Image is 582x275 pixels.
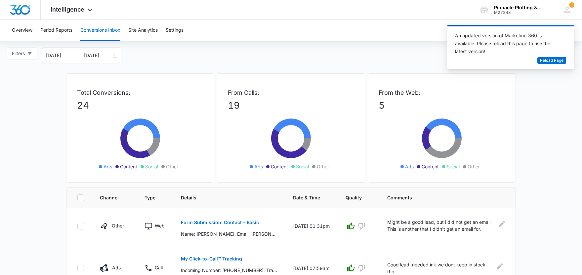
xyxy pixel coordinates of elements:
span: swap-right [76,53,81,58]
span: Other [317,163,329,170]
button: Reload Page [537,57,566,64]
span: Reload Page [540,57,563,64]
span: to [76,53,81,58]
span: Channel [100,194,119,201]
span: Social [296,163,309,170]
span: Details [181,194,268,201]
p: 19 [228,98,354,112]
span: Ads [104,163,112,170]
p: Ads [112,264,121,271]
span: Ads [405,163,414,170]
p: Good lead. needed ink we dont keep in stock tho [387,261,491,275]
p: 24 [77,98,203,112]
button: Period Reports [40,20,72,41]
button: Form Submission: Contact - Basic [181,215,259,230]
div: account name [494,5,542,10]
p: From Calls: [228,88,354,97]
p: Form Submission: Contact - Basic [181,220,259,225]
div: notifications count [569,2,574,8]
span: Other [468,163,480,170]
p: Call [155,264,163,271]
p: My Click-to-Call™ Tracking [181,257,242,261]
span: Ads [254,163,263,170]
p: Incoming Number: [PHONE_NUMBER], Tracking Number: [PHONE_NUMBER], Ring To: [PHONE_NUMBER], Caller... [181,267,277,274]
span: Intelligence [51,6,84,13]
button: Filters [7,48,37,59]
span: Other [166,163,178,170]
p: Total Conversions: [77,88,203,97]
button: Site Analytics [128,20,158,41]
td: [DATE] 01:31pm [285,208,338,244]
span: Date & Time [293,194,320,201]
span: Comments [387,194,495,201]
span: Type [145,194,155,201]
button: Overview [12,20,32,41]
button: Edit Comments [495,261,505,272]
p: 5 [379,98,505,112]
button: My Click-to-Call™ Tracking [181,251,242,267]
span: Content [422,163,439,170]
p: Other [112,222,124,229]
input: Start date [46,52,73,59]
p: From the Web: [379,88,505,97]
button: Edit Comments [499,219,505,229]
span: Content [120,163,137,170]
div: account id [494,10,542,15]
p: Name: [PERSON_NAME], Email: [PERSON_NAME][EMAIL_ADDRESS][PERSON_NAME][DOMAIN_NAME], Phone: [PHONE... [181,230,277,237]
div: An updated version of Marketing 360 is available. Please reload this page to use the latest version! [455,32,558,55]
span: 1 [569,2,574,8]
button: Conversions Inbox [80,20,120,41]
button: Settings [166,20,184,41]
span: Content [271,163,288,170]
p: Web [155,222,165,229]
input: End date [84,52,111,59]
span: Quality [346,194,362,201]
span: Social [145,163,158,170]
span: Filters [12,50,25,57]
span: Social [447,163,460,170]
p: Might be a good lead, but i did not get an email. This is another that I didn't get an email for.... [387,219,495,233]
